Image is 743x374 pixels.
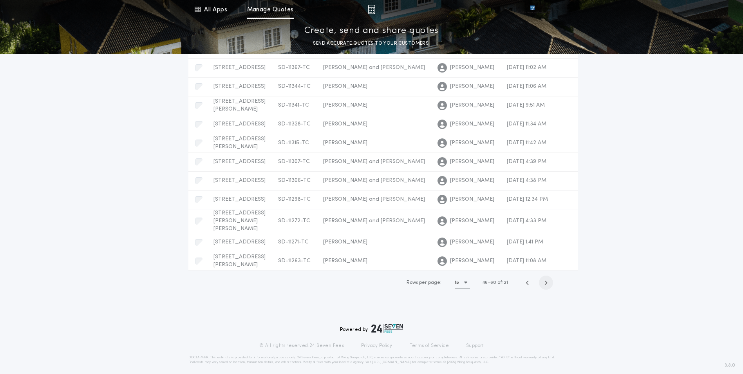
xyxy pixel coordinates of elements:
span: [PERSON_NAME] [450,102,494,109]
a: Terms of Service [410,343,449,349]
span: SD-11341-TC [278,102,309,108]
span: [STREET_ADDRESS][PERSON_NAME] [213,254,266,268]
span: [PERSON_NAME] and [PERSON_NAME] [323,196,425,202]
span: [STREET_ADDRESS] [213,239,266,245]
span: SD-11315-TC [278,140,309,146]
img: logo [371,324,403,333]
a: Support [466,343,484,349]
span: [PERSON_NAME] [450,158,494,166]
span: [PERSON_NAME] [323,121,367,127]
span: of 121 [497,279,508,286]
span: [PERSON_NAME] [323,84,367,89]
span: [DATE] 11:08 AM [507,258,546,264]
span: [STREET_ADDRESS][PERSON_NAME][PERSON_NAME] [213,210,266,232]
span: [PERSON_NAME] [323,239,367,245]
button: 15 [455,276,470,289]
span: [PERSON_NAME] [450,177,494,185]
span: [PERSON_NAME] [450,196,494,203]
span: Rows per page: [407,280,441,285]
span: [PERSON_NAME] [323,258,367,264]
span: [STREET_ADDRESS][PERSON_NAME] [213,136,266,150]
img: img [368,5,375,14]
span: [PERSON_NAME] [450,64,494,72]
span: [DATE] 9:51 AM [507,102,545,108]
span: [DATE] 12:34 PM [507,196,548,202]
span: [PERSON_NAME] [323,102,367,108]
span: [STREET_ADDRESS] [213,84,266,89]
a: Privacy Policy [361,343,392,349]
p: Create, send and share quotes [304,25,439,37]
span: [STREET_ADDRESS] [213,196,266,202]
span: [PERSON_NAME] and [PERSON_NAME] [323,178,425,183]
span: SD-11263-TC [278,258,311,264]
span: [PERSON_NAME] [323,140,367,146]
span: [PERSON_NAME] [450,257,494,265]
span: [DATE] 11:06 AM [507,84,546,89]
span: [DATE] 4:33 PM [507,218,546,224]
span: 60 [490,280,496,285]
span: [STREET_ADDRESS] [213,178,266,183]
span: SD-11307-TC [278,159,310,165]
a: [URL][DOMAIN_NAME] [372,361,411,364]
span: SD-11298-TC [278,196,311,202]
span: [DATE] 4:38 PM [507,178,546,183]
span: [PERSON_NAME] [450,83,494,91]
h1: 15 [455,278,459,287]
span: [PERSON_NAME] and [PERSON_NAME] [323,65,425,71]
span: [PERSON_NAME] and [PERSON_NAME] [323,218,425,224]
span: [PERSON_NAME] [450,238,494,246]
span: [DATE] 11:34 AM [507,121,546,127]
span: SD-11367-TC [278,65,310,71]
span: [PERSON_NAME] and [PERSON_NAME] [323,159,425,165]
p: © All rights reserved. 24|Seven Fees [259,343,344,349]
span: SD-11306-TC [278,178,311,183]
span: [PERSON_NAME] [450,139,494,147]
span: [DATE] 11:42 AM [507,140,546,146]
img: vs-icon [516,5,549,13]
p: DISCLAIMER: This estimate is provided for informational purposes only. 24|Seven Fees, a product o... [188,355,555,365]
p: SEND ACCURATE QUOTES TO YOUR CUSTOMERS. [313,40,430,47]
span: SD-11328-TC [278,121,311,127]
div: Powered by [340,324,403,333]
span: [DATE] 1:41 PM [507,239,543,245]
span: [STREET_ADDRESS] [213,159,266,165]
span: SD-11271-TC [278,239,309,245]
span: [STREET_ADDRESS][PERSON_NAME] [213,98,266,112]
span: [PERSON_NAME] [450,217,494,225]
span: SD-11272-TC [278,218,310,224]
span: [STREET_ADDRESS] [213,121,266,127]
span: [PERSON_NAME] [450,120,494,128]
span: [DATE] 4:39 PM [507,159,546,165]
span: [DATE] 11:02 AM [507,65,546,71]
span: SD-11344-TC [278,84,311,89]
span: 46 [482,280,488,285]
span: 3.8.0 [725,362,735,369]
span: [STREET_ADDRESS] [213,65,266,71]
